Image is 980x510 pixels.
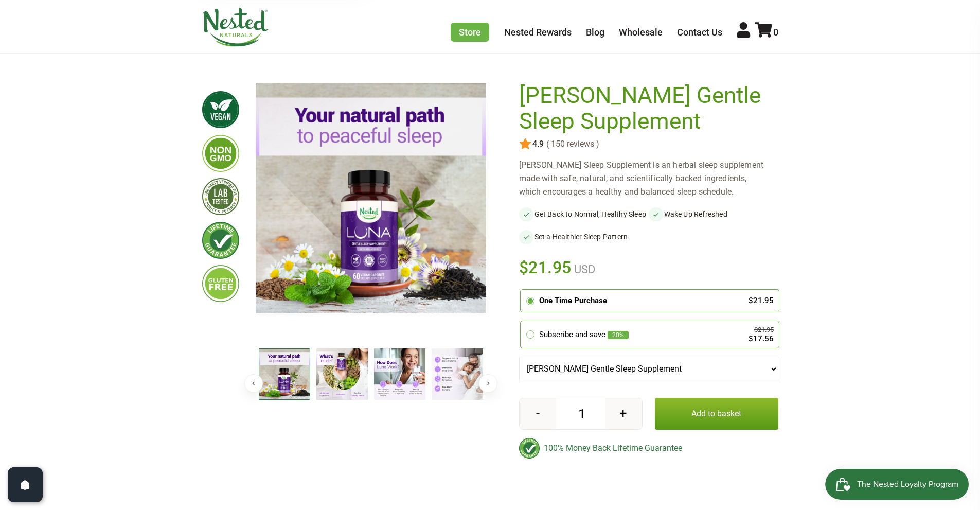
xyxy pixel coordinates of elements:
[544,139,599,149] span: ( 150 reviews )
[432,348,483,400] img: LUNA Gentle Sleep Supplement
[586,27,604,38] a: Blog
[677,27,722,38] a: Contact Us
[504,27,572,38] a: Nested Rewards
[825,469,970,500] iframe: Button to open loyalty program pop-up
[451,23,489,42] a: Store
[755,27,778,38] a: 0
[519,83,773,134] h1: [PERSON_NAME] Gentle Sleep Supplement
[519,159,778,199] div: [PERSON_NAME] Sleep Supplement is an herbal sleep supplement made with safe, natural, and scienti...
[519,256,572,279] span: $21.95
[202,222,239,259] img: lifetimeguarantee
[202,178,239,215] img: thirdpartytested
[202,91,239,128] img: vegan
[605,398,642,429] button: +
[519,138,531,150] img: star.svg
[316,348,368,400] img: LUNA Gentle Sleep Supplement
[244,374,263,393] button: Previous
[572,263,595,276] span: USD
[202,135,239,172] img: gmofree
[655,398,778,430] button: Add to basket
[8,467,43,502] button: Open
[519,207,649,221] li: Get Back to Normal, Healthy Sleep
[374,348,425,400] img: LUNA Gentle Sleep Supplement
[519,438,778,459] div: 100% Money Back Lifetime Guarantee
[773,27,778,38] span: 0
[520,398,556,429] button: -
[519,438,540,459] img: badge-lifetimeguarantee-color.svg
[619,27,663,38] a: Wholesale
[256,83,486,313] img: LUNA Gentle Sleep Supplement
[531,139,544,149] span: 4.9
[519,230,649,244] li: Set a Healthier Sleep Pattern
[479,374,497,393] button: Next
[202,8,269,47] img: Nested Naturals
[259,348,310,400] img: LUNA Gentle Sleep Supplement
[202,265,239,302] img: glutenfree
[649,207,778,221] li: Wake Up Refreshed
